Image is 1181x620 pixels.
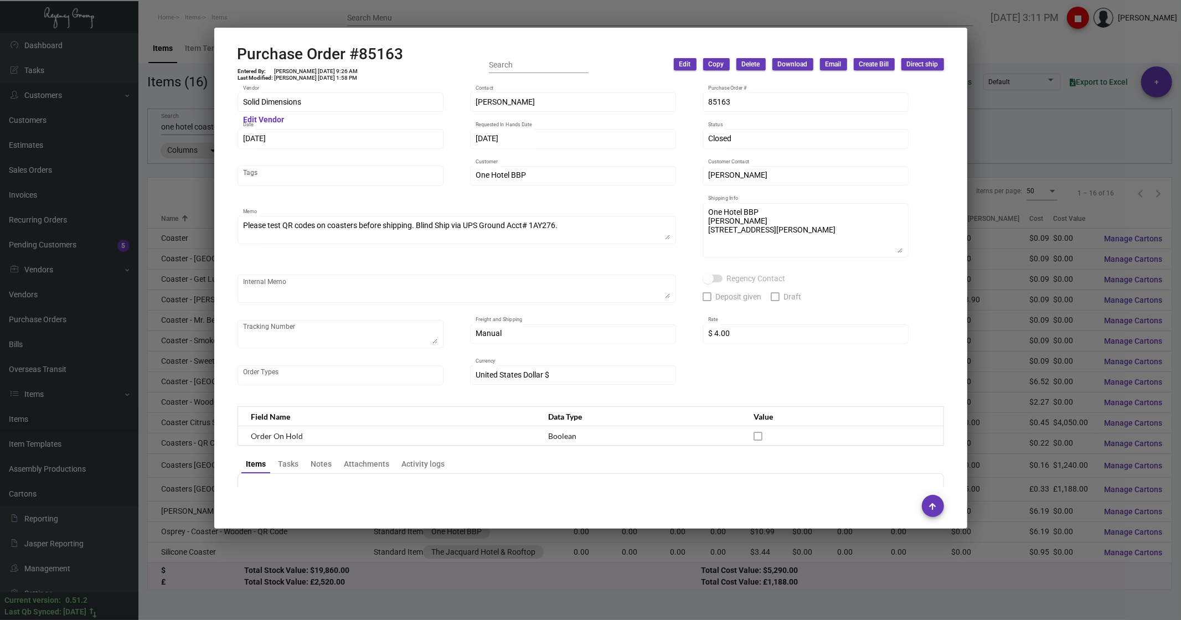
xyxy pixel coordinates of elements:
[709,60,724,69] span: Copy
[674,58,697,70] button: Edit
[238,75,274,81] td: Last Modified:
[538,407,742,426] th: Data Type
[344,458,389,470] div: Attachments
[274,68,359,75] td: [PERSON_NAME] [DATE] 9:26 AM
[736,58,766,70] button: Delete
[65,595,87,606] div: 0.51.2
[238,407,538,426] th: Field Name
[907,60,938,69] span: Direct ship
[727,272,786,285] span: Regency Contact
[4,595,61,606] div: Current version:
[854,58,895,70] button: Create Bill
[278,458,298,470] div: Tasks
[4,606,86,618] div: Last Qb Synced: [DATE]
[274,75,359,81] td: [PERSON_NAME] [DATE] 1:58 PM
[742,407,943,426] th: Value
[901,58,944,70] button: Direct ship
[549,431,577,441] span: Boolean
[401,458,445,470] div: Activity logs
[238,68,274,75] td: Entered By:
[784,290,802,303] span: Draft
[238,45,404,64] h2: Purchase Order #85163
[772,58,813,70] button: Download
[243,116,284,125] mat-hint: Edit Vendor
[311,458,332,470] div: Notes
[820,58,847,70] button: Email
[251,431,303,441] span: Order On Hold
[679,60,691,69] span: Edit
[826,60,842,69] span: Email
[708,134,731,143] span: Closed
[246,458,266,470] div: Items
[476,329,502,338] span: Manual
[859,60,889,69] span: Create Bill
[716,290,762,303] span: Deposit given
[742,60,760,69] span: Delete
[778,60,808,69] span: Download
[703,58,730,70] button: Copy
